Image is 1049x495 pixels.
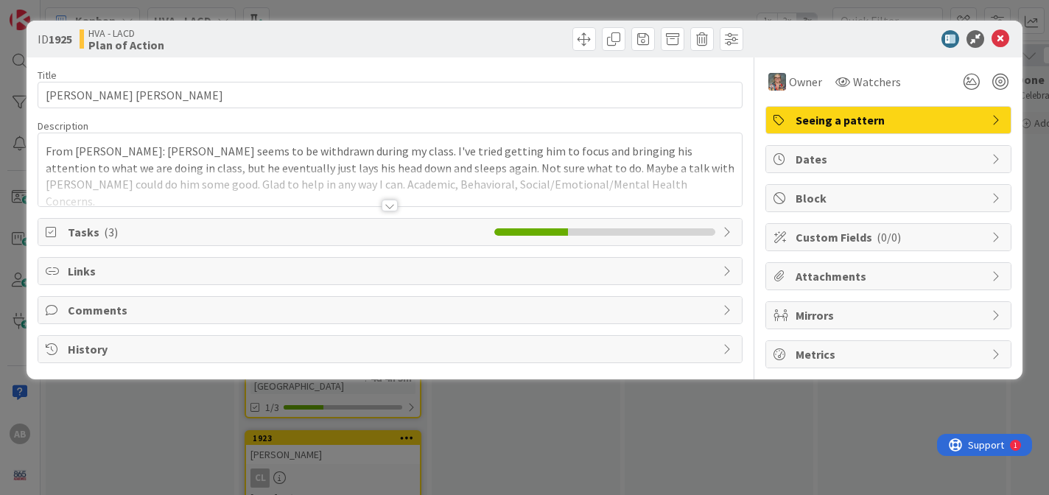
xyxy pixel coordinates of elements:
[38,82,743,108] input: type card name here...
[104,225,118,239] span: ( 3 )
[877,230,901,245] span: ( 0/0 )
[768,73,786,91] img: AD
[796,189,984,207] span: Block
[796,267,984,285] span: Attachments
[789,73,822,91] span: Owner
[68,301,716,319] span: Comments
[796,306,984,324] span: Mirrors
[38,69,57,82] label: Title
[68,223,488,241] span: Tasks
[796,228,984,246] span: Custom Fields
[796,111,984,129] span: Seeing a pattern
[77,6,80,18] div: 1
[46,143,735,210] p: From [PERSON_NAME]: [PERSON_NAME] seems to be withdrawn during my class. I've tried getting him t...
[88,27,164,39] span: HVA - LACD
[38,119,88,133] span: Description
[31,2,67,20] span: Support
[88,39,164,51] b: Plan of Action
[796,345,984,363] span: Metrics
[68,340,716,358] span: History
[853,73,901,91] span: Watchers
[68,262,716,280] span: Links
[49,32,72,46] b: 1925
[796,150,984,168] span: Dates
[38,30,72,48] span: ID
